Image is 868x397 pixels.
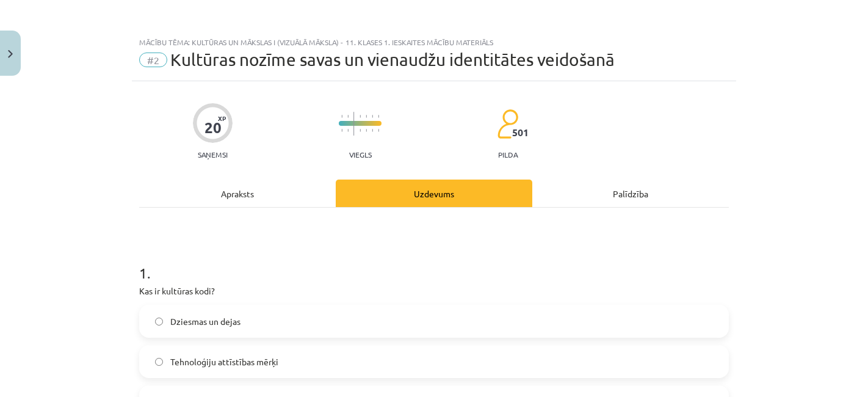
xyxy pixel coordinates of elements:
[532,180,729,207] div: Palīdzība
[497,109,518,139] img: students-c634bb4e5e11cddfef0936a35e636f08e4e9abd3cc4e673bd6f9a4125e45ecb1.svg
[349,150,372,159] p: Viegls
[170,355,278,368] span: Tehnoloģiju attīstības mērķi
[155,318,163,326] input: Dziesmas un dejas
[341,129,342,132] img: icon-short-line-57e1e144782c952c97e751825c79c345078a6d821885a25fce030b3d8c18986b.svg
[347,129,349,132] img: icon-short-line-57e1e144782c952c97e751825c79c345078a6d821885a25fce030b3d8c18986b.svg
[372,115,373,118] img: icon-short-line-57e1e144782c952c97e751825c79c345078a6d821885a25fce030b3d8c18986b.svg
[155,358,163,366] input: Tehnoloģiju attīstības mērķi
[139,243,729,281] h1: 1 .
[366,115,367,118] img: icon-short-line-57e1e144782c952c97e751825c79c345078a6d821885a25fce030b3d8c18986b.svg
[378,115,379,118] img: icon-short-line-57e1e144782c952c97e751825c79c345078a6d821885a25fce030b3d8c18986b.svg
[360,115,361,118] img: icon-short-line-57e1e144782c952c97e751825c79c345078a6d821885a25fce030b3d8c18986b.svg
[353,112,355,136] img: icon-long-line-d9ea69661e0d244f92f715978eff75569469978d946b2353a9bb055b3ed8787d.svg
[8,50,13,58] img: icon-close-lesson-0947bae3869378f0d4975bcd49f059093ad1ed9edebbc8119c70593378902aed.svg
[347,115,349,118] img: icon-short-line-57e1e144782c952c97e751825c79c345078a6d821885a25fce030b3d8c18986b.svg
[170,49,615,70] span: Kultūras nozīme savas un vienaudžu identitātes veidošanā
[336,180,532,207] div: Uzdevums
[139,285,729,297] p: Kas ir kultūras kodi?
[170,315,241,328] span: Dziesmas un dejas
[204,119,222,136] div: 20
[366,129,367,132] img: icon-short-line-57e1e144782c952c97e751825c79c345078a6d821885a25fce030b3d8c18986b.svg
[139,180,336,207] div: Apraksts
[218,115,226,122] span: XP
[341,115,342,118] img: icon-short-line-57e1e144782c952c97e751825c79c345078a6d821885a25fce030b3d8c18986b.svg
[139,38,729,46] div: Mācību tēma: Kultūras un mākslas i (vizuālā māksla) - 11. klases 1. ieskaites mācību materiāls
[360,129,361,132] img: icon-short-line-57e1e144782c952c97e751825c79c345078a6d821885a25fce030b3d8c18986b.svg
[372,129,373,132] img: icon-short-line-57e1e144782c952c97e751825c79c345078a6d821885a25fce030b3d8c18986b.svg
[193,150,233,159] p: Saņemsi
[139,53,167,67] span: #2
[378,129,379,132] img: icon-short-line-57e1e144782c952c97e751825c79c345078a6d821885a25fce030b3d8c18986b.svg
[512,127,529,138] span: 501
[498,150,518,159] p: pilda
